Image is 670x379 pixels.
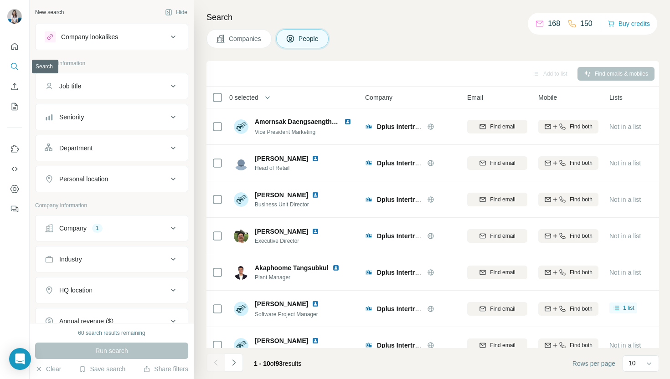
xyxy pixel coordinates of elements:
[36,26,188,48] button: Company lookalikes
[255,191,308,199] span: [PERSON_NAME]
[255,129,315,135] span: Vice President Marketing
[570,159,593,167] span: Find both
[490,305,515,313] span: Find email
[61,32,118,41] div: Company lookalikes
[570,268,593,277] span: Find both
[255,346,323,354] span: Warehouse Manager
[35,364,61,374] button: Clear
[255,200,323,209] span: Business Unit Director
[299,34,320,43] span: People
[609,342,641,349] span: Not in a list
[377,196,457,203] span: Dplus Intertrade Company
[365,159,372,167] img: Logo of Dplus Intertrade Company
[234,229,248,243] img: Avatar
[7,38,22,55] button: Quick start
[36,137,188,159] button: Department
[7,161,22,177] button: Use Surfe API
[365,269,372,276] img: Logo of Dplus Intertrade Company
[36,310,188,332] button: Annual revenue ($)
[467,338,527,352] button: Find email
[377,232,457,240] span: Dplus Intertrade Company
[490,232,515,240] span: Find email
[629,359,636,368] p: 10
[229,34,262,43] span: Companies
[538,302,598,316] button: Find both
[59,143,93,153] div: Department
[59,317,113,326] div: Annual revenue ($)
[609,232,641,240] span: Not in a list
[580,18,593,29] p: 150
[36,217,188,239] button: Company1
[377,123,457,130] span: Dplus Intertrade Company
[538,156,598,170] button: Find both
[35,8,64,16] div: New search
[609,196,641,203] span: Not in a list
[254,360,270,367] span: 1 - 10
[609,269,641,276] span: Not in a list
[312,155,319,162] img: LinkedIn logo
[570,341,593,349] span: Find both
[255,263,329,272] span: Akaphoome Tangsubkul
[7,201,22,217] button: Feedback
[538,266,598,279] button: Find both
[7,58,22,75] button: Search
[490,159,515,167] span: Find email
[377,342,457,349] span: Dplus Intertrade Company
[365,93,392,102] span: Company
[467,93,483,102] span: Email
[608,17,650,30] button: Buy credits
[365,232,372,240] img: Logo of Dplus Intertrade Company
[467,266,527,279] button: Find email
[59,286,93,295] div: HQ location
[270,360,276,367] span: of
[36,279,188,301] button: HQ location
[59,255,82,264] div: Industry
[35,59,188,67] p: Personal information
[255,311,318,318] span: Software Project Manager
[36,106,188,128] button: Seniority
[255,299,308,308] span: [PERSON_NAME]
[548,18,560,29] p: 168
[538,229,598,243] button: Find both
[229,93,258,102] span: 0 selected
[490,268,515,277] span: Find email
[365,305,372,312] img: Logo of Dplus Intertrade Company
[255,154,308,163] span: [PERSON_NAME]
[234,119,248,134] img: Avatar
[255,164,323,172] span: Head of Retail
[159,5,194,19] button: Hide
[467,302,527,316] button: Find email
[312,300,319,307] img: LinkedIn logo
[332,264,340,271] img: LinkedIn logo
[609,159,641,167] span: Not in a list
[255,118,343,125] span: Amornsak Daengsaengthong
[254,360,301,367] span: results
[467,120,527,133] button: Find email
[78,329,145,337] div: 60 search results remaining
[538,338,598,352] button: Find both
[234,265,248,280] img: Avatar
[59,82,81,91] div: Job title
[35,201,188,210] p: Company information
[36,75,188,97] button: Job title
[234,192,248,207] img: Avatar
[538,193,598,206] button: Find both
[79,364,125,374] button: Save search
[7,78,22,95] button: Enrich CSV
[570,123,593,131] span: Find both
[490,341,515,349] span: Find email
[312,337,319,344] img: LinkedIn logo
[234,156,248,170] img: Avatar
[234,302,248,316] img: Avatar
[225,353,243,372] button: Navigate to next page
[206,11,659,24] h4: Search
[609,123,641,130] span: Not in a list
[92,224,103,232] div: 1
[570,305,593,313] span: Find both
[490,123,515,131] span: Find email
[490,195,515,204] span: Find email
[255,237,323,245] span: Executive Director
[570,195,593,204] span: Find both
[572,359,615,368] span: Rows per page
[623,304,634,312] span: 1 list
